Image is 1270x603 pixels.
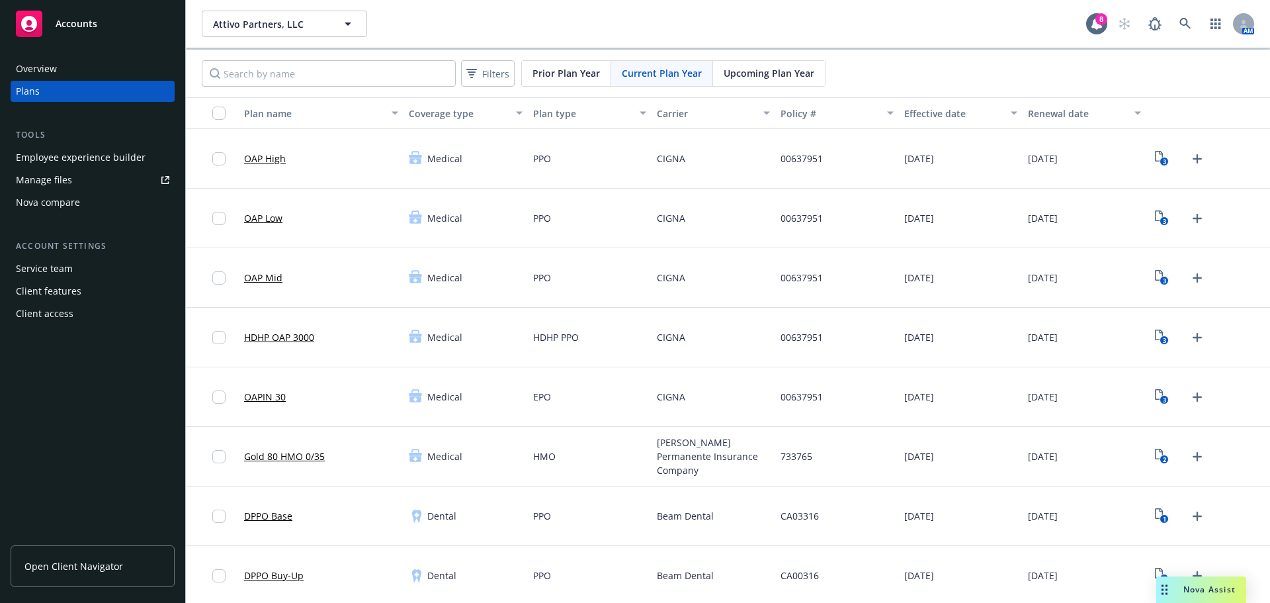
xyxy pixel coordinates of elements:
[533,211,551,225] span: PPO
[1172,11,1199,37] a: Search
[11,147,175,168] a: Employee experience builder
[16,192,80,213] div: Nova compare
[427,211,462,225] span: Medical
[482,67,509,81] span: Filters
[11,192,175,213] a: Nova compare
[1187,267,1208,289] a: Upload Plan Documents
[1163,158,1166,166] text: 3
[16,303,73,324] div: Client access
[781,330,823,344] span: 00637951
[213,17,327,31] span: Attivo Partners, LLC
[533,330,579,344] span: HDHP PPO
[775,97,899,129] button: Policy #
[781,509,819,523] span: CA03316
[1152,446,1173,467] a: View Plan Documents
[657,390,685,404] span: CIGNA
[657,271,685,285] span: CIGNA
[533,271,551,285] span: PPO
[1152,208,1173,229] a: View Plan Documents
[427,449,462,463] span: Medical
[212,271,226,285] input: Toggle Row Selected
[1028,107,1126,120] div: Renewal date
[657,152,685,165] span: CIGNA
[1028,152,1058,165] span: [DATE]
[1163,455,1166,464] text: 2
[244,330,314,344] a: HDHP OAP 3000
[781,569,819,582] span: CA00316
[1028,271,1058,285] span: [DATE]
[11,258,175,279] a: Service team
[652,97,775,129] button: Carrier
[1163,217,1166,226] text: 3
[1152,506,1173,527] a: View Plan Documents
[904,330,934,344] span: [DATE]
[212,569,226,582] input: Toggle Row Selected
[657,509,714,523] span: Beam Dental
[1028,509,1058,523] span: [DATE]
[1187,387,1208,408] a: Upload Plan Documents
[244,107,384,120] div: Plan name
[1152,387,1173,408] a: View Plan Documents
[212,107,226,120] input: Select all
[533,569,551,582] span: PPO
[427,271,462,285] span: Medical
[904,509,934,523] span: [DATE]
[11,81,175,102] a: Plans
[461,60,515,87] button: Filters
[1156,577,1173,603] div: Drag to move
[622,66,702,80] span: Current Plan Year
[904,569,934,582] span: [DATE]
[11,303,175,324] a: Client access
[11,58,175,79] a: Overview
[16,281,81,302] div: Client features
[56,19,97,29] span: Accounts
[11,169,175,191] a: Manage files
[1028,390,1058,404] span: [DATE]
[244,152,286,165] a: OAP High
[1152,267,1173,289] a: View Plan Documents
[11,128,175,142] div: Tools
[403,97,527,129] button: Coverage type
[1203,11,1229,37] a: Switch app
[904,152,934,165] span: [DATE]
[1187,506,1208,527] a: Upload Plan Documents
[1023,97,1146,129] button: Renewal date
[904,271,934,285] span: [DATE]
[1187,565,1208,586] a: Upload Plan Documents
[244,449,325,463] a: Gold 80 HMO 0/35
[16,81,40,102] div: Plans
[1028,211,1058,225] span: [DATE]
[202,11,367,37] button: Attivo Partners, LLC
[16,258,73,279] div: Service team
[899,97,1023,129] button: Effective date
[528,97,652,129] button: Plan type
[16,147,146,168] div: Employee experience builder
[244,271,282,285] a: OAP Mid
[244,390,286,404] a: OAPIN 30
[657,436,770,477] span: [PERSON_NAME] Permanente Insurance Company
[781,390,823,404] span: 00637951
[11,240,175,253] div: Account settings
[1156,577,1246,603] button: Nova Assist
[464,64,512,83] span: Filters
[212,450,226,463] input: Toggle Row Selected
[16,58,57,79] div: Overview
[1111,11,1138,37] a: Start snowing
[657,569,714,582] span: Beam Dental
[1183,584,1236,595] span: Nova Assist
[1142,11,1168,37] a: Report a Bug
[1152,327,1173,348] a: View Plan Documents
[1028,449,1058,463] span: [DATE]
[244,211,282,225] a: OAP Low
[244,509,292,523] a: DPPO Base
[11,5,175,42] a: Accounts
[1095,13,1107,25] div: 8
[427,509,456,523] span: Dental
[781,152,823,165] span: 00637951
[427,390,462,404] span: Medical
[904,211,934,225] span: [DATE]
[533,509,551,523] span: PPO
[533,152,551,165] span: PPO
[1187,148,1208,169] a: Upload Plan Documents
[1187,327,1208,348] a: Upload Plan Documents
